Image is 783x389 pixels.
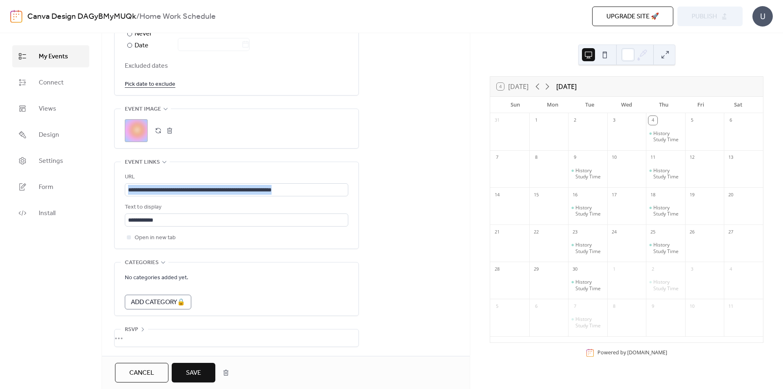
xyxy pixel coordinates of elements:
div: 8 [532,153,541,162]
div: 31 [493,116,502,125]
span: Form [39,182,53,192]
span: Excluded dates [125,61,348,71]
a: My Events [12,45,89,67]
div: 24 [610,227,619,236]
img: logo [10,10,22,23]
div: 8 [610,302,619,311]
div: History Study Time [568,279,607,291]
span: Event links [125,158,160,167]
div: History Study Time [646,167,685,180]
div: 1 [610,265,619,273]
div: 17 [610,190,619,199]
span: Cancel [129,368,154,378]
div: ; [125,119,148,142]
a: Cancel [115,363,168,382]
span: RSVP [125,325,138,335]
div: History Study Time [653,205,682,217]
div: 4 [726,265,735,273]
div: U [752,6,773,27]
span: Upgrade site 🚀 [606,12,659,22]
b: Home Work Schedule [139,9,216,24]
div: History Study Time [646,130,685,143]
div: History Study Time [653,167,682,180]
div: History Study Time [653,130,682,143]
div: 1 [532,116,541,125]
div: 16 [571,190,580,199]
div: Wed [608,97,645,113]
div: Date [135,40,250,51]
div: Powered by [597,349,667,356]
a: Settings [12,150,89,172]
div: 30 [571,265,580,273]
a: Connect [12,71,89,93]
div: 29 [532,265,541,273]
div: 14 [493,190,502,199]
div: 23 [571,227,580,236]
div: Sun [497,97,534,113]
div: 12 [688,153,697,162]
div: 19 [688,190,697,199]
div: History Study Time [653,279,682,291]
div: History Study Time [575,279,604,291]
div: History Study Time [646,205,685,217]
div: 20 [726,190,735,199]
button: Save [172,363,215,382]
div: Sat [719,97,756,113]
b: / [136,9,139,24]
div: 2 [571,116,580,125]
div: 10 [688,302,697,311]
span: No categories added yet. [125,273,188,283]
span: Open in new tab [135,233,176,243]
div: [DATE] [556,82,577,91]
a: Views [12,98,89,120]
div: 10 [610,153,619,162]
div: 6 [532,302,541,311]
span: Install [39,209,55,218]
div: 15 [532,190,541,199]
span: Categories [125,258,159,268]
div: History Study Time [568,316,607,329]
span: Pick date to exclude [125,80,175,89]
div: 9 [571,153,580,162]
span: Event image [125,104,161,114]
div: Tue [571,97,608,113]
div: 7 [571,302,580,311]
div: 6 [726,116,735,125]
div: History Study Time [575,205,604,217]
div: 5 [493,302,502,311]
div: 11 [648,153,657,162]
div: 27 [726,227,735,236]
div: URL [125,172,347,182]
div: History Study Time [575,167,604,180]
div: History Study Time [653,242,682,254]
div: Mon [534,97,571,113]
a: [DOMAIN_NAME] [627,349,667,356]
div: ••• [115,329,358,347]
div: Thu [645,97,682,113]
div: 3 [610,116,619,125]
span: My Events [39,52,68,62]
div: 25 [648,227,657,236]
span: Settings [39,156,63,166]
div: 13 [726,153,735,162]
a: Design [12,124,89,146]
span: Connect [39,78,64,88]
span: Save [186,368,201,378]
div: 3 [688,265,697,273]
div: History Study Time [646,279,685,291]
div: 28 [493,265,502,273]
button: Upgrade site 🚀 [592,7,673,26]
div: 2 [648,265,657,273]
a: Install [12,202,89,224]
a: Form [12,176,89,198]
div: History Study Time [575,242,604,254]
div: 18 [648,190,657,199]
div: History Study Time [568,242,607,254]
div: Fri [682,97,719,113]
span: Views [39,104,56,114]
div: 5 [688,116,697,125]
span: Design [39,130,59,140]
div: Never [135,29,153,39]
div: History Study Time [575,316,604,329]
div: 21 [493,227,502,236]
